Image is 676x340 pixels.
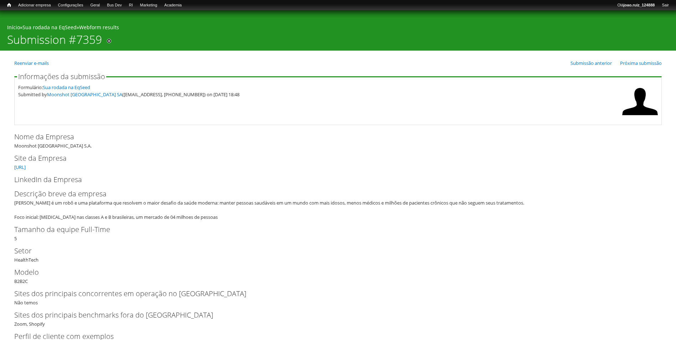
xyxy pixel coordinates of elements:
[79,24,119,31] a: Webform results
[14,199,657,221] div: [PERSON_NAME] é um robô e uma plataforma que resolvem o maior desafio da saúde moderna: manter pe...
[14,246,650,256] label: Setor
[7,33,102,51] h1: Submission #7359
[14,288,662,306] div: Não temos
[14,153,650,164] label: Site da Empresa
[614,2,658,9] a: Olájoao.ruiz_124888
[43,84,90,91] a: Sua rodada na EqSeed
[14,267,650,278] label: Modelo
[87,2,103,9] a: Geral
[55,2,87,9] a: Configurações
[7,24,669,33] div: » »
[17,73,106,80] legend: Informações da submissão
[161,2,185,9] a: Academia
[14,288,650,299] label: Sites dos principais concorrentes em operação no [GEOGRAPHIC_DATA]
[14,164,26,170] a: [URL]
[14,224,650,235] label: Tamanho da equipe Full-Time
[14,60,49,66] a: Reenviar e-mails
[18,84,619,91] div: Formulário:
[4,2,15,9] a: Início
[7,2,11,7] span: Início
[658,2,672,9] a: Sair
[14,174,650,185] label: LinkedIn da Empresa
[7,24,20,31] a: Início
[14,310,662,328] div: Zoom, Shopify
[14,132,650,142] label: Nome da Empresa
[136,2,161,9] a: Marketing
[22,24,77,31] a: Sua rodada na EqSeed
[571,60,612,66] a: Submissão anterior
[620,60,662,66] a: Próxima submissão
[125,2,136,9] a: RI
[18,91,619,98] div: Submitted by ([EMAIL_ADDRESS], [PHONE_NUMBER]) on [DATE] 18:48
[14,224,662,242] div: 5
[14,132,662,149] div: Moonshot [GEOGRAPHIC_DATA] S.A.
[622,114,658,121] a: Ver perfil do usuário.
[14,310,650,320] label: Sites dos principais benchmarks fora do [GEOGRAPHIC_DATA]
[103,2,125,9] a: Bus Dev
[622,84,658,119] img: Foto de Moonshot Brazil SA
[14,246,662,263] div: HealthTech
[14,267,662,285] div: B2B2C
[14,189,650,199] label: Descrição breve da empresa
[15,2,55,9] a: Adicionar empresa
[624,3,655,7] strong: joao.ruiz_124888
[47,91,122,98] a: Moonshot [GEOGRAPHIC_DATA] SA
